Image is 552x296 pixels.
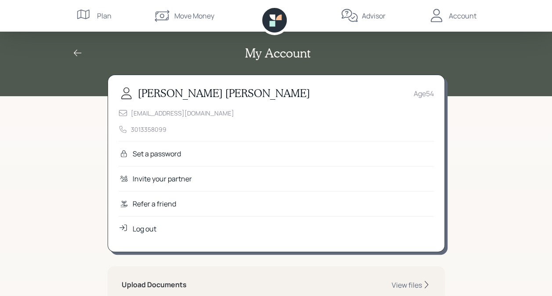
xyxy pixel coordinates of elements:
[392,280,422,290] div: View files
[449,11,476,21] div: Account
[245,46,310,61] h2: My Account
[133,148,181,159] div: Set a password
[122,281,187,289] h5: Upload Documents
[174,11,214,21] div: Move Money
[133,199,176,209] div: Refer a friend
[131,108,234,118] div: [EMAIL_ADDRESS][DOMAIN_NAME]
[414,88,434,99] div: Age 54
[362,11,386,21] div: Advisor
[133,173,192,184] div: Invite your partner
[97,11,112,21] div: Plan
[133,224,156,234] div: Log out
[138,87,310,100] h3: [PERSON_NAME] [PERSON_NAME]
[131,125,166,134] div: 3013358099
